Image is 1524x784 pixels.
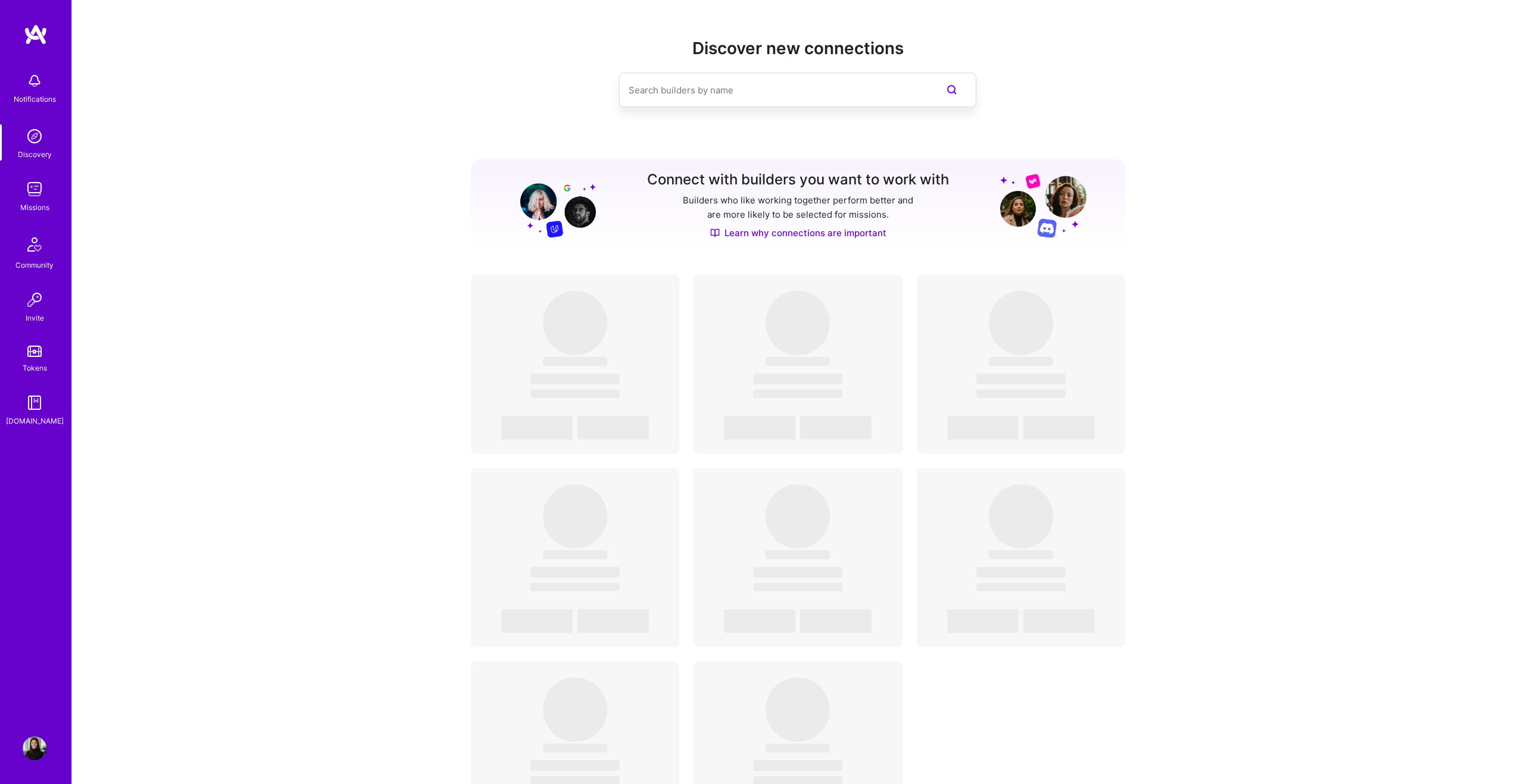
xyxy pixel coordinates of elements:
[766,550,830,559] span: ‌
[629,75,919,105] input: Search builders by name
[989,550,1053,559] span: ‌
[543,357,607,366] span: ‌
[647,171,949,189] h3: Connect with builders you want to work with
[23,69,46,93] img: bell
[766,291,830,355] span: ‌
[766,357,830,366] span: ‌
[577,416,649,440] span: ‌
[976,567,1066,578] span: ‌
[753,760,842,771] span: ‌
[753,567,842,578] span: ‌
[23,736,46,760] img: User Avatar
[976,390,1066,398] span: ‌
[543,550,607,559] span: ‌
[23,177,46,201] img: teamwork
[510,173,596,238] img: Grow your network
[530,760,620,771] span: ‌
[6,415,64,427] div: [DOMAIN_NAME]
[23,391,46,415] img: guide book
[530,583,620,591] span: ‌
[766,678,830,742] span: ‌
[766,484,830,548] span: ‌
[23,124,46,148] img: discovery
[23,362,47,374] div: Tokens
[753,374,842,384] span: ‌
[14,93,56,105] div: Notifications
[530,390,620,398] span: ‌
[530,374,620,384] span: ‌
[724,609,795,633] span: ‌
[501,609,573,633] span: ‌
[23,288,46,312] img: Invite
[710,227,886,239] a: Learn why connections are important
[753,390,842,398] span: ‌
[20,230,49,259] img: Community
[976,374,1066,384] span: ‌
[1023,416,1095,440] span: ‌
[753,583,842,591] span: ‌
[501,416,573,440] span: ‌
[947,609,1019,633] span: ‌
[1023,609,1095,633] span: ‌
[989,484,1053,548] span: ‌
[1000,173,1086,238] img: Grow your network
[577,609,649,633] span: ‌
[27,346,42,357] img: tokens
[945,83,959,97] i: icon SearchPurple
[543,484,607,548] span: ‌
[26,312,44,324] div: Invite
[471,39,1126,58] h2: Discover new connections
[800,609,872,633] span: ‌
[710,228,720,238] img: Discover
[543,678,607,742] span: ‌
[989,357,1053,366] span: ‌
[947,416,1019,440] span: ‌
[20,201,49,214] div: Missions
[15,259,54,271] div: Community
[724,416,795,440] span: ‌
[976,583,1066,591] span: ‌
[766,744,830,752] span: ‌
[543,744,607,752] span: ‌
[530,567,620,578] span: ‌
[24,24,48,45] img: logo
[989,291,1053,355] span: ‌
[18,148,52,161] div: Discovery
[543,291,607,355] span: ‌
[680,193,916,222] p: Builders who like working together perform better and are more likely to be selected for missions.
[800,416,872,440] span: ‌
